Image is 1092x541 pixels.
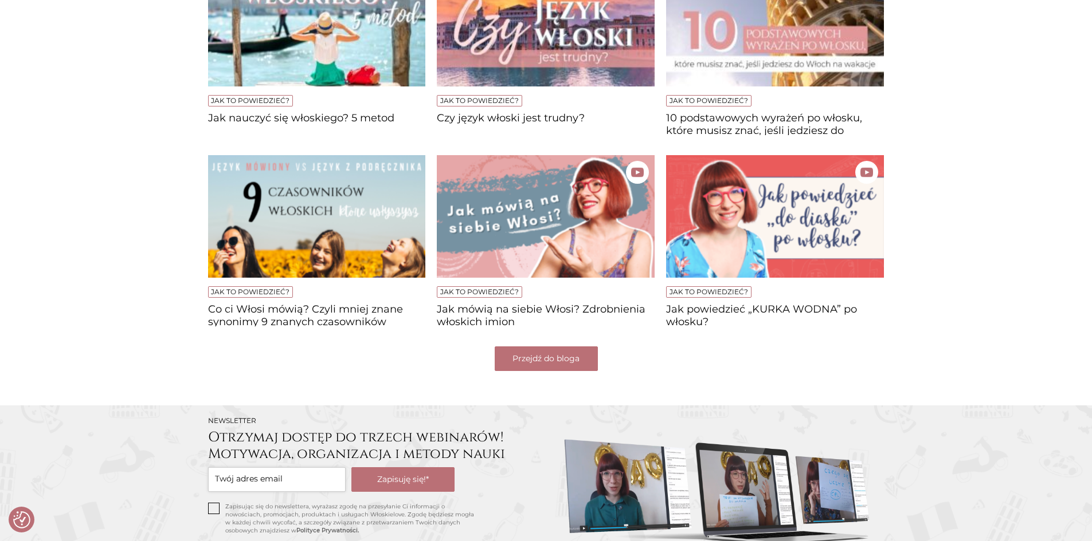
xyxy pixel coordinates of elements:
a: Jak to powiedzieć? [440,96,519,105]
a: Jak powiedzieć „KURKA WODNA” po włosku? [666,303,884,326]
img: Revisit consent button [13,511,30,528]
button: Preferencje co do zgód [13,511,30,528]
a: Jak to powiedzieć? [670,96,748,105]
a: Czy język włoski jest trudny? [437,112,655,135]
a: Jak to powiedzieć? [670,287,748,296]
h2: Newsletter [208,417,541,425]
a: Jak to powiedzieć? [211,287,289,296]
p: Zapisując się do newslettera, wyrażasz zgodę na przesyłanie Ci informacji o nowościach, promocjac... [225,503,474,535]
a: Jak to powiedzieć? [440,287,519,296]
a: Jak to powiedzieć? [211,96,289,105]
a: Co ci Włosi mówią? Czyli mniej znane synonimy 9 znanych czasowników [208,303,426,326]
input: Twój adres email [208,467,346,492]
button: Zapisuję się!* [351,467,455,492]
a: Jak mówią na siebie Włosi? Zdrobnienia włoskich imion [437,303,655,326]
a: Jak nauczyć się włoskiego? 5 metod [208,112,426,135]
a: Polityce Prywatności. [296,527,359,534]
a: Przejdź do bloga [495,346,598,371]
h3: Otrzymaj dostęp do trzech webinarów! Motywacja, organizacja i metody nauki [208,429,541,463]
a: 10 podstawowych wyrażeń po włosku, które musisz znać, jeśli jedziesz do [GEOGRAPHIC_DATA] na wakacje [666,112,884,135]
